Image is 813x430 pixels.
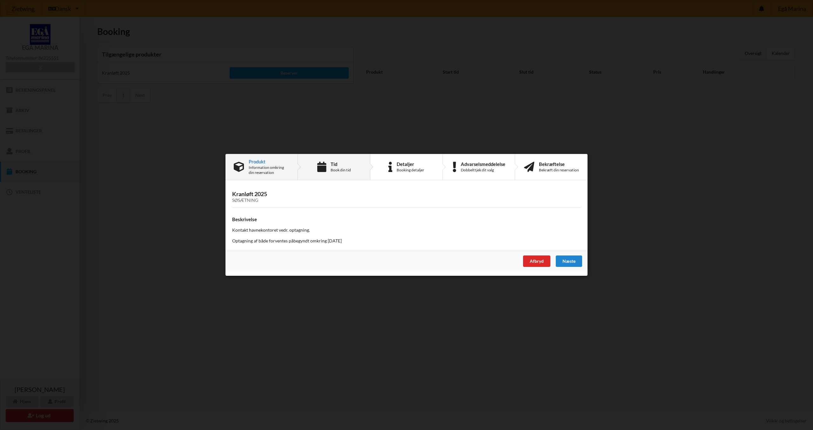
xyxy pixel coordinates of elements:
[249,159,289,164] div: Produkt
[232,198,581,203] div: Søsætning
[461,168,505,173] div: Dobbelttjek dit valg
[232,191,581,203] h3: Kranløft 2025
[539,162,579,167] div: Bekræftelse
[539,168,579,173] div: Bekræft din reservation
[232,227,581,234] p: Kontakt havnekontoret vedr. optagning.
[331,168,351,173] div: Book din tid
[249,165,289,175] div: Information omkring din reservation
[523,256,550,267] div: Afbryd
[232,238,581,244] p: Optagning af både forventes påbegyndt omkring [DATE]
[331,162,351,167] div: Tid
[556,256,582,267] div: Næste
[397,168,424,173] div: Booking detaljer
[397,162,424,167] div: Detaljer
[232,216,581,222] h4: Beskrivelse
[461,162,505,167] div: Advarselsmeddelelse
